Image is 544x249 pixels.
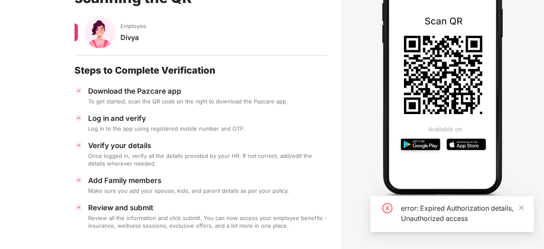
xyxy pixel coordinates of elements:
img: svg+xml;base64,PHN2ZyB4bWxucz0iaHR0cDovL3d3dy53My5vcmcvMjAwMC9zdmciIHhtbG5zOnhsaW5rPSJodHRwOi8vd3... [84,17,115,48]
span: close-circle [382,203,392,213]
div: Divya [120,33,328,50]
img: svg+xml;base64,PHN2ZyBpZD0iVGljay0zMngzMiIgeG1sbnM9Imh0dHA6Ly93d3cudzMub3JnLzIwMDAvc3ZnIiB3aWR0aD... [74,114,83,122]
div: To get started, scan the QR code on the right to download the Pazcare app. [88,97,328,105]
div: Steps to Complete Verification [74,64,328,76]
img: svg+xml;base64,PHN2ZyBpZD0iVGljay0zMngzMiIgeG1sbnM9Imh0dHA6Ly93d3cudzMub3JnLzIwMDAvc3ZnIiB3aWR0aD... [74,86,83,95]
div: Add Family members [88,176,328,185]
div: Log in and verify [88,114,328,123]
img: svg+xml;base64,PHN2ZyBpZD0iVGljay0zMngzMiIgeG1sbnM9Imh0dHA6Ly93d3cudzMub3JnLzIwMDAvc3ZnIiB3aWR0aD... [74,203,83,212]
div: Once logged in, verify all the details provided by your HR. If not correct, add/edit the details ... [88,152,328,167]
span: close [518,205,524,211]
div: Make sure you add your spouse, kids, and parent details as per your policy. [88,187,328,195]
div: Review all the information and click submit. You can now access your employee benefits - insuranc... [88,214,328,229]
div: Download the Pazcare app [88,86,328,96]
div: error: Expired Authorization details, Unauthorized access [401,203,524,223]
div: Review and submit [88,203,328,212]
span: Employee [120,22,146,30]
div: Log in to the app using registered mobile number and OTP. [88,125,328,132]
img: svg+xml;base64,PHN2ZyBpZD0iVGljay0zMngzMiIgeG1sbnM9Imh0dHA6Ly93d3cudzMub3JnLzIwMDAvc3ZnIiB3aWR0aD... [74,141,83,149]
div: Verify your details [88,141,328,150]
img: svg+xml;base64,PHN2ZyBpZD0iVGljay0zMngzMiIgeG1sbnM9Imh0dHA6Ly93d3cudzMub3JnLzIwMDAvc3ZnIiB3aWR0aD... [74,176,83,184]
